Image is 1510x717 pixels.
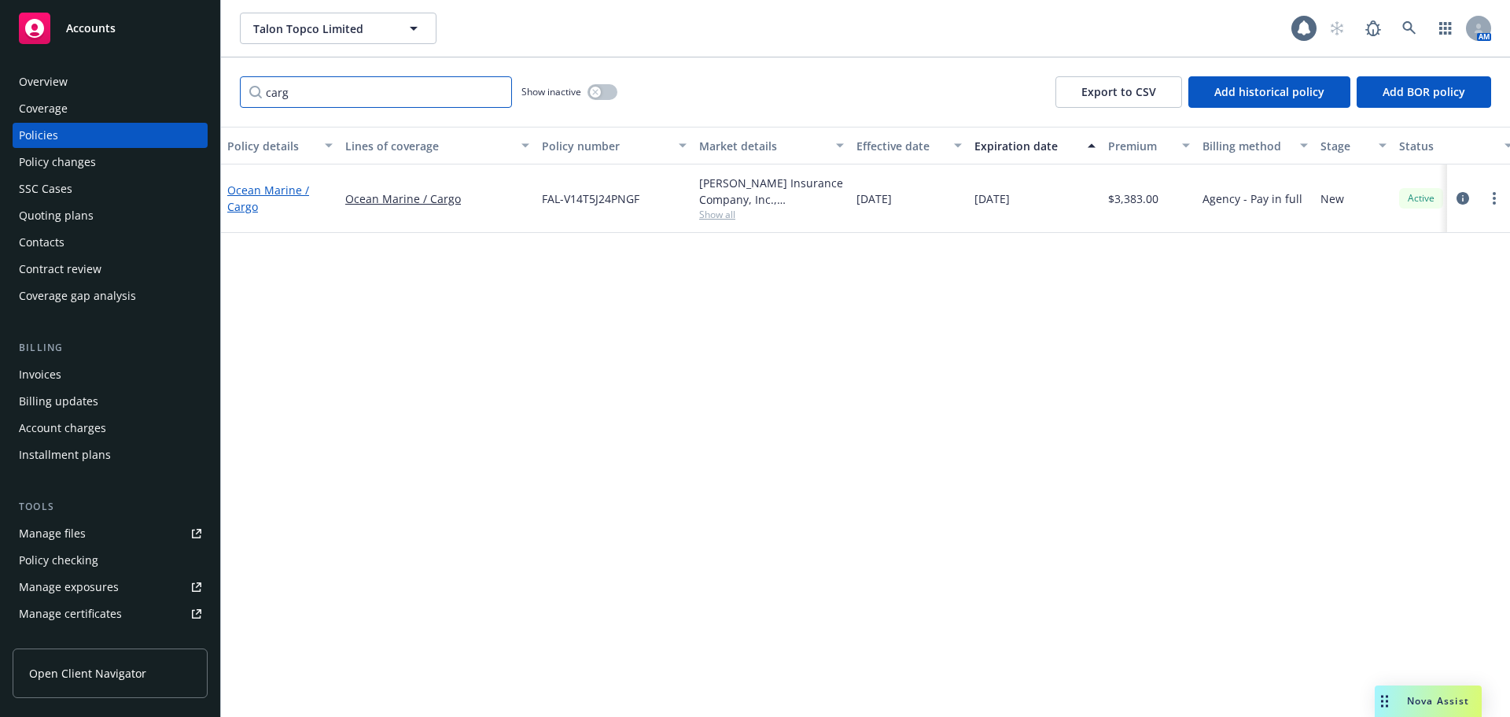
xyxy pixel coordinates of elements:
button: Add historical policy [1188,76,1350,108]
button: Stage [1314,127,1393,164]
a: Manage files [13,521,208,546]
a: Manage certificates [13,601,208,626]
div: Market details [699,138,827,154]
span: Agency - Pay in full [1202,190,1302,207]
div: Billing [13,340,208,356]
div: Premium [1108,138,1173,154]
div: Billing updates [19,389,98,414]
div: Coverage gap analysis [19,283,136,309]
a: Coverage gap analysis [13,283,208,309]
span: Accounts [66,22,116,35]
a: more [1485,189,1504,208]
button: Billing method [1196,127,1314,164]
button: Lines of coverage [339,127,536,164]
a: Account charges [13,416,208,441]
a: Manage claims [13,628,208,653]
div: Effective date [856,138,945,154]
div: Billing method [1202,138,1291,154]
div: Expiration date [974,138,1078,154]
a: circleInformation [1453,189,1472,208]
a: Search [1394,13,1425,44]
button: Market details [693,127,850,164]
div: Manage files [19,521,86,546]
a: Contacts [13,230,208,255]
button: Policy details [221,127,339,164]
div: Contract review [19,257,101,282]
a: Policy checking [13,548,208,573]
a: Overview [13,69,208,94]
span: Add BOR policy [1383,84,1465,99]
div: Policy checking [19,548,98,573]
input: Filter by keyword... [240,76,512,108]
div: Policy details [227,138,315,154]
a: Report a Bug [1357,13,1389,44]
div: Status [1399,138,1495,154]
span: [DATE] [974,190,1010,207]
div: Stage [1320,138,1369,154]
a: Policy changes [13,150,208,175]
div: Policies [19,123,58,148]
span: Talon Topco Limited [253,20,389,37]
div: Lines of coverage [345,138,512,154]
a: Switch app [1430,13,1461,44]
a: Ocean Marine / Cargo [345,190,529,207]
span: Open Client Navigator [29,665,146,682]
div: Manage exposures [19,575,119,600]
button: Talon Topco Limited [240,13,436,44]
a: Ocean Marine / Cargo [227,183,309,214]
div: Installment plans [19,442,111,468]
div: Coverage [19,96,68,121]
span: Show inactive [521,85,581,98]
button: Premium [1102,127,1196,164]
button: Effective date [850,127,968,164]
span: FAL-V14T5J24PNGF [542,190,639,207]
span: Add historical policy [1214,84,1324,99]
button: Export to CSV [1055,76,1182,108]
div: Manage claims [19,628,98,653]
span: Export to CSV [1081,84,1156,99]
a: Quoting plans [13,203,208,228]
a: Start snowing [1321,13,1353,44]
a: Billing updates [13,389,208,414]
a: SSC Cases [13,176,208,201]
button: Add BOR policy [1357,76,1491,108]
div: Policy number [542,138,669,154]
button: Expiration date [968,127,1102,164]
div: Drag to move [1375,686,1394,717]
span: [DATE] [856,190,892,207]
a: Contract review [13,257,208,282]
div: Overview [19,69,68,94]
div: Quoting plans [19,203,94,228]
a: Policies [13,123,208,148]
button: Nova Assist [1375,686,1482,717]
a: Manage exposures [13,575,208,600]
a: Invoices [13,362,208,387]
span: $3,383.00 [1108,190,1158,207]
span: New [1320,190,1344,207]
span: Active [1405,191,1437,205]
div: Manage certificates [19,601,122,626]
div: Policy changes [19,150,96,175]
a: Accounts [13,6,208,50]
a: Installment plans [13,442,208,468]
span: Show all [699,208,844,221]
span: Nova Assist [1407,694,1469,708]
div: Tools [13,499,208,515]
div: Contacts [19,230,64,255]
a: Coverage [13,96,208,121]
button: Policy number [536,127,693,164]
div: [PERSON_NAME] Insurance Company, Inc., [PERSON_NAME] Group, [PERSON_NAME] Cargo [699,175,844,208]
div: SSC Cases [19,176,72,201]
div: Account charges [19,416,106,441]
div: Invoices [19,362,61,387]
